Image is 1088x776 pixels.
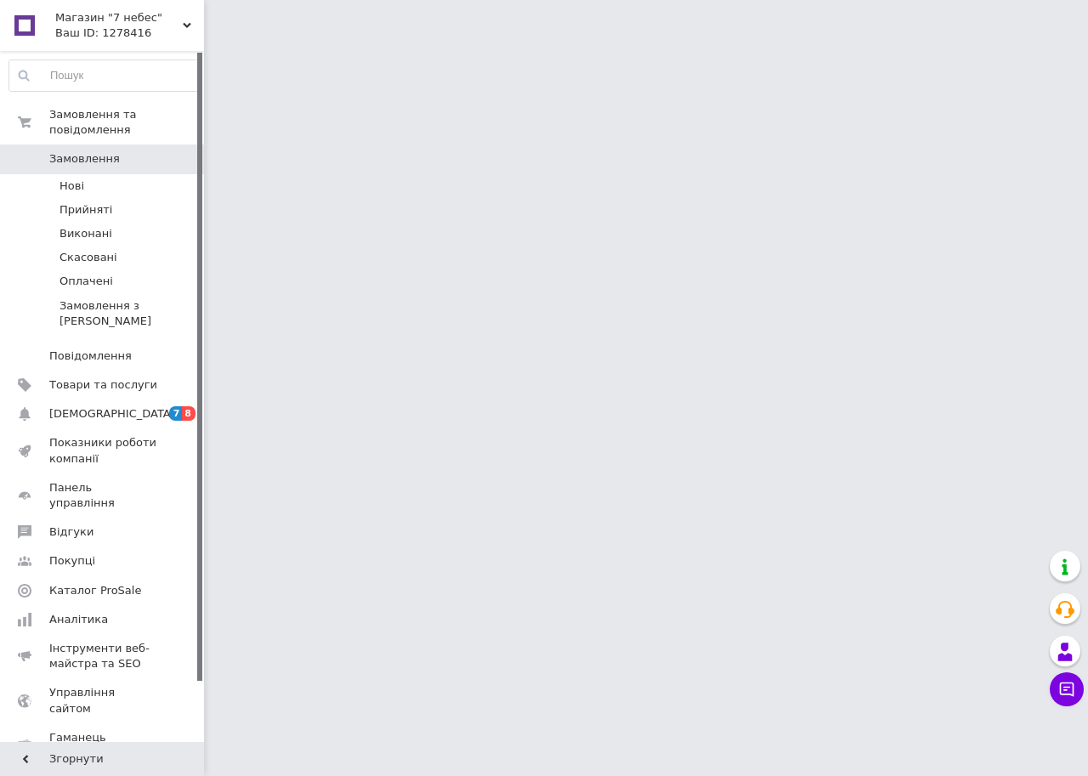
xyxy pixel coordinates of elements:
[49,612,108,627] span: Аналітика
[49,348,132,364] span: Повідомлення
[49,435,157,466] span: Показники роботи компанії
[59,250,117,265] span: Скасовані
[1050,672,1084,706] button: Чат з покупцем
[59,178,84,194] span: Нові
[49,553,95,569] span: Покупці
[59,274,113,289] span: Оплачені
[49,107,204,138] span: Замовлення та повідомлення
[49,406,175,422] span: [DEMOGRAPHIC_DATA]
[49,685,157,716] span: Управління сайтом
[182,406,195,421] span: 8
[59,298,199,329] span: Замовлення з [PERSON_NAME]
[49,524,93,540] span: Відгуки
[49,377,157,393] span: Товари та послуги
[59,202,112,218] span: Прийняті
[49,641,157,671] span: Інструменти веб-майстра та SEO
[55,10,183,25] span: Магазин "7 небес"
[49,583,141,598] span: Каталог ProSale
[49,151,120,167] span: Замовлення
[49,730,157,761] span: Гаманець компанії
[49,480,157,511] span: Панель управління
[55,25,204,41] div: Ваш ID: 1278416
[9,60,200,91] input: Пошук
[169,406,183,421] span: 7
[59,226,112,241] span: Виконані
